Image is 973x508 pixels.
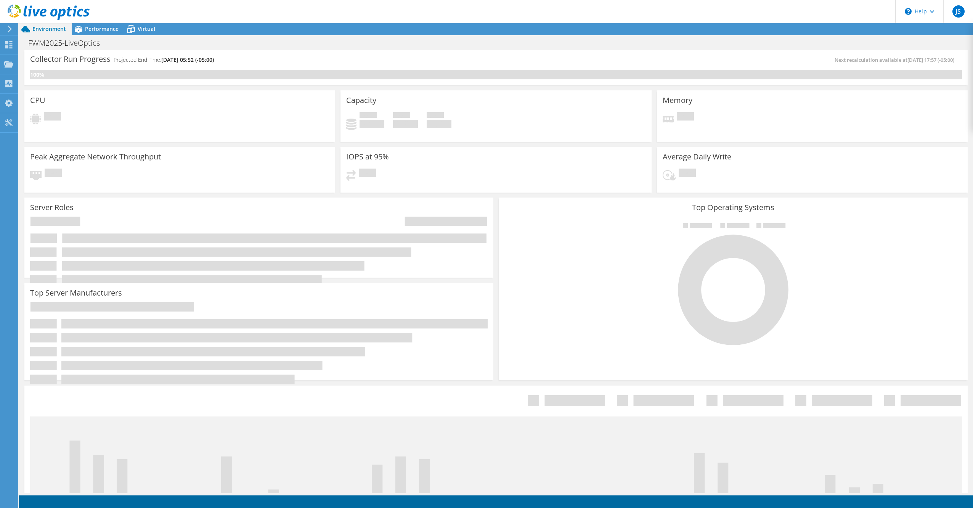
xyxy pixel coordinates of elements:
[360,120,384,128] h4: 0 GiB
[663,153,731,161] h3: Average Daily Write
[346,96,376,104] h3: Capacity
[30,289,122,297] h3: Top Server Manufacturers
[907,56,954,63] span: [DATE] 17:57 (-05:00)
[138,25,155,32] span: Virtual
[30,203,74,212] h3: Server Roles
[161,56,214,63] span: [DATE] 05:52 (-05:00)
[32,25,66,32] span: Environment
[835,56,958,63] span: Next recalculation available at
[85,25,119,32] span: Performance
[44,112,61,122] span: Pending
[359,169,376,179] span: Pending
[427,112,444,120] span: Total
[30,96,45,104] h3: CPU
[504,203,962,212] h3: Top Operating Systems
[393,120,418,128] h4: 0 GiB
[30,153,161,161] h3: Peak Aggregate Network Throughput
[677,112,694,122] span: Pending
[679,169,696,179] span: Pending
[663,96,692,104] h3: Memory
[952,5,965,18] span: JS
[905,8,912,15] svg: \n
[393,112,410,120] span: Free
[427,120,451,128] h4: 0 GiB
[346,153,389,161] h3: IOPS at 95%
[25,39,112,47] h1: FWM2025-LiveOptics
[360,112,377,120] span: Used
[45,169,62,179] span: Pending
[114,56,214,64] h4: Projected End Time:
